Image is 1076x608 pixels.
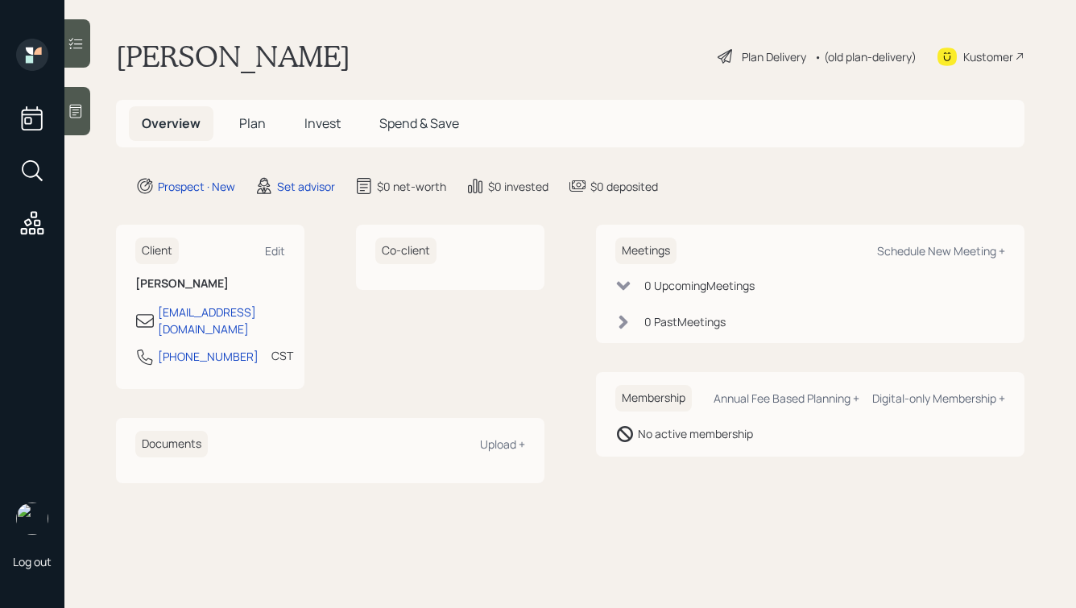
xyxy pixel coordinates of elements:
div: Upload + [480,436,525,452]
div: $0 net-worth [377,178,446,195]
span: Overview [142,114,201,132]
h6: [PERSON_NAME] [135,277,285,291]
div: Annual Fee Based Planning + [714,391,859,406]
div: Digital-only Membership + [872,391,1005,406]
div: • (old plan-delivery) [814,48,917,65]
div: $0 invested [488,178,548,195]
div: [EMAIL_ADDRESS][DOMAIN_NAME] [158,304,285,337]
span: Invest [304,114,341,132]
h6: Meetings [615,238,677,264]
h1: [PERSON_NAME] [116,39,350,74]
div: Edit [265,243,285,259]
div: 0 Past Meeting s [644,313,726,330]
div: 0 Upcoming Meeting s [644,277,755,294]
span: Spend & Save [379,114,459,132]
span: Plan [239,114,266,132]
div: Log out [13,554,52,569]
h6: Documents [135,431,208,457]
img: hunter_neumayer.jpg [16,503,48,535]
div: $0 deposited [590,178,658,195]
div: Plan Delivery [742,48,806,65]
h6: Co-client [375,238,437,264]
div: Set advisor [277,178,335,195]
h6: Membership [615,385,692,412]
div: No active membership [638,425,753,442]
div: Kustomer [963,48,1013,65]
h6: Client [135,238,179,264]
div: CST [271,347,293,364]
div: Schedule New Meeting + [877,243,1005,259]
div: [PHONE_NUMBER] [158,348,259,365]
div: Prospect · New [158,178,235,195]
